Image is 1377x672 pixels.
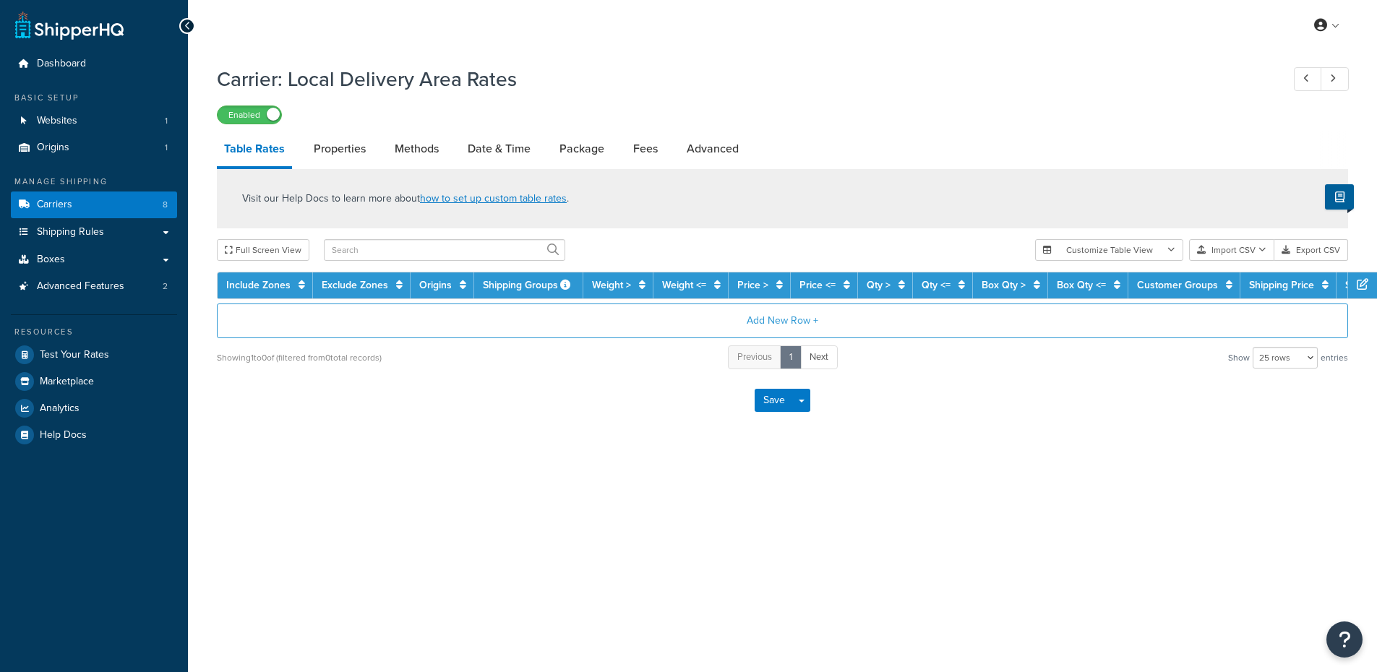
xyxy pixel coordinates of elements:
[11,176,177,188] div: Manage Shipping
[679,132,746,166] a: Advanced
[11,246,177,273] a: Boxes
[728,345,781,369] a: Previous
[419,277,452,293] a: Origins
[755,389,794,412] button: Save
[40,349,109,361] span: Test Your Rates
[592,277,631,293] a: Weight >
[1321,348,1348,368] span: entries
[420,191,567,206] a: how to set up custom table rates
[662,277,706,293] a: Weight <=
[40,376,94,388] span: Marketplace
[217,303,1348,338] button: Add New Row +
[11,342,177,368] a: Test Your Rates
[306,132,373,166] a: Properties
[40,402,80,415] span: Analytics
[810,350,828,363] span: Next
[37,115,77,127] span: Websites
[737,350,772,363] span: Previous
[1057,277,1106,293] a: Box Qty <=
[40,429,87,441] span: Help Docs
[11,191,177,218] a: Carriers8
[11,92,177,104] div: Basic Setup
[1321,67,1349,91] a: Next Record
[242,191,569,207] p: Visit our Help Docs to learn more about .
[165,115,168,127] span: 1
[217,65,1267,93] h1: Carrier: Local Delivery Area Rates
[37,280,124,293] span: Advanced Features
[1294,67,1322,91] a: Previous Record
[460,132,538,166] a: Date & Time
[11,51,177,77] a: Dashboard
[37,142,69,154] span: Origins
[322,277,388,293] a: Exclude Zones
[11,422,177,448] a: Help Docs
[387,132,446,166] a: Methods
[1326,621,1363,658] button: Open Resource Center
[11,395,177,421] a: Analytics
[1325,184,1354,210] button: Show Help Docs
[626,132,665,166] a: Fees
[474,272,583,298] th: Shipping Groups
[552,132,612,166] a: Package
[217,132,292,169] a: Table Rates
[1189,239,1274,261] button: Import CSV
[165,142,168,154] span: 1
[11,273,177,300] a: Advanced Features2
[218,106,281,124] label: Enabled
[217,239,309,261] button: Full Screen View
[37,226,104,238] span: Shipping Rules
[37,58,86,70] span: Dashboard
[11,108,177,134] li: Websites
[11,326,177,338] div: Resources
[1249,277,1314,293] a: Shipping Price
[800,345,838,369] a: Next
[1035,239,1183,261] button: Customize Table View
[780,345,802,369] a: 1
[217,348,382,368] div: Showing 1 to 0 of (filtered from 0 total records)
[11,369,177,395] a: Marketplace
[324,239,565,261] input: Search
[11,134,177,161] a: Origins1
[1137,277,1218,293] a: Customer Groups
[11,191,177,218] li: Carriers
[11,134,177,161] li: Origins
[867,277,891,293] a: Qty >
[922,277,951,293] a: Qty <=
[982,277,1026,293] a: Box Qty >
[1274,239,1348,261] button: Export CSV
[11,108,177,134] a: Websites1
[163,280,168,293] span: 2
[37,199,72,211] span: Carriers
[37,254,65,266] span: Boxes
[11,273,177,300] li: Advanced Features
[799,277,836,293] a: Price <=
[226,277,291,293] a: Include Zones
[11,219,177,246] a: Shipping Rules
[1228,348,1250,368] span: Show
[163,199,168,211] span: 8
[737,277,768,293] a: Price >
